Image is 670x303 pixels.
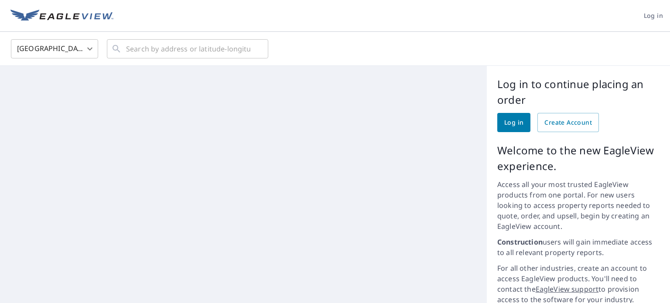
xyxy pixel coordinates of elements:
[10,10,113,23] img: EV Logo
[497,237,660,258] p: users will gain immediate access to all relevant property reports.
[497,179,660,232] p: Access all your most trusted EagleView products from one portal. For new users looking to access ...
[497,237,543,247] strong: Construction
[497,143,660,174] p: Welcome to the new EagleView experience.
[544,117,592,128] span: Create Account
[644,10,663,21] span: Log in
[497,113,530,132] a: Log in
[11,37,98,61] div: [GEOGRAPHIC_DATA]
[537,113,599,132] a: Create Account
[536,284,599,294] a: EagleView support
[504,117,523,128] span: Log in
[126,37,250,61] input: Search by address or latitude-longitude
[497,76,660,108] p: Log in to continue placing an order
